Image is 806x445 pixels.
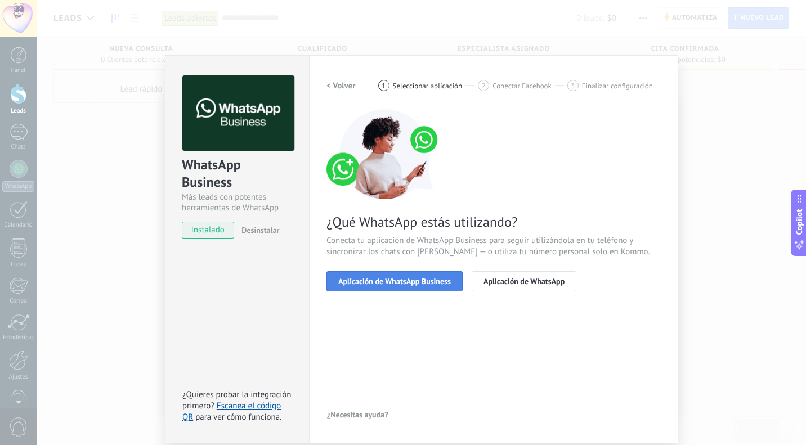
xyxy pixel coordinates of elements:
[338,277,451,285] span: Aplicación de WhatsApp Business
[326,80,356,91] h2: < Volver
[182,401,281,422] a: Escanea el código QR
[182,75,294,151] img: logo_main.png
[326,213,661,231] span: ¿Qué WhatsApp estás utilizando?
[326,406,389,423] button: ¿Necesitas ayuda?
[182,156,293,192] div: WhatsApp Business
[482,81,486,91] span: 2
[582,82,653,90] span: Finalizar configuración
[393,82,463,90] span: Seleccionar aplicación
[472,271,576,291] button: Aplicación de WhatsApp
[182,192,293,213] div: Más leads con potentes herramientas de WhatsApp
[492,82,552,90] span: Conectar Facebook
[326,75,356,96] button: < Volver
[195,412,281,422] span: para ver cómo funciona.
[327,411,388,419] span: ¿Necesitas ayuda?
[571,81,575,91] span: 3
[182,389,292,411] span: ¿Quieres probar la integración primero?
[326,235,661,258] span: Conecta tu aplicación de WhatsApp Business para seguir utilizándola en tu teléfono y sincronizar ...
[326,271,463,291] button: Aplicación de WhatsApp Business
[794,209,805,235] span: Copilot
[182,222,234,239] span: instalado
[326,109,445,199] img: connect number
[241,225,279,235] span: Desinstalar
[483,277,565,285] span: Aplicación de WhatsApp
[382,81,386,91] span: 1
[237,222,279,239] button: Desinstalar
